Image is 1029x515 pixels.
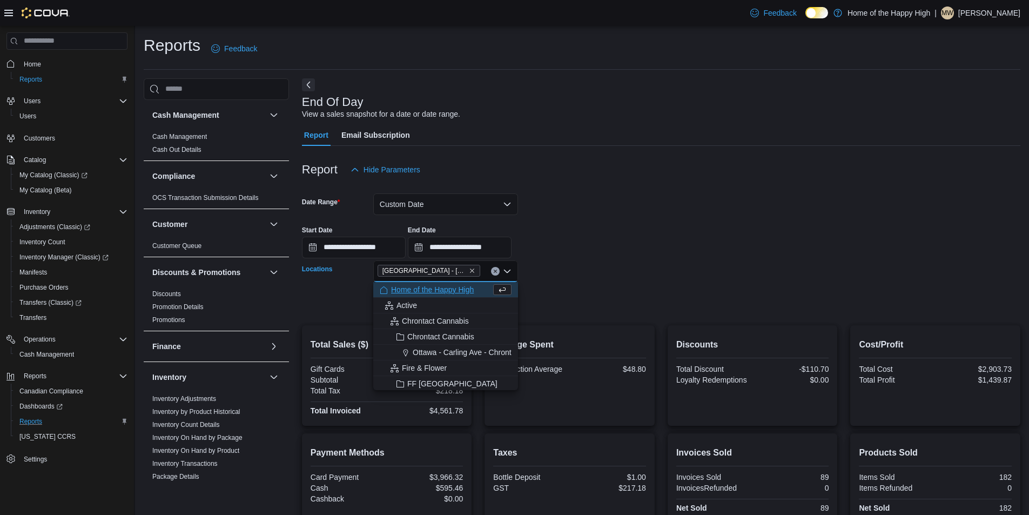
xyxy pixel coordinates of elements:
[676,484,750,492] div: InvoicesRefunded
[24,208,50,216] span: Inventory
[302,78,315,91] button: Next
[859,484,933,492] div: Items Refunded
[152,459,218,468] span: Inventory Transactions
[15,236,127,249] span: Inventory Count
[859,473,933,481] div: Items Sold
[676,338,829,351] h2: Discounts
[152,394,216,403] span: Inventory Adjustments
[493,484,567,492] div: GST
[152,219,187,230] h3: Customer
[859,446,1012,459] h2: Products Sold
[152,372,265,383] button: Inventory
[311,406,361,415] strong: Total Invoiced
[11,109,132,124] button: Users
[302,198,340,206] label: Date Range
[24,372,46,380] span: Reports
[11,295,132,310] a: Transfers (Classic)
[15,184,127,197] span: My Catalog (Beta)
[2,369,132,384] button: Reports
[152,303,204,311] span: Promotion Details
[15,311,51,324] a: Transfers
[572,473,646,481] div: $1.00
[676,504,707,512] strong: Net Sold
[2,56,132,72] button: Home
[763,8,796,18] span: Feedback
[15,400,127,413] span: Dashboards
[407,378,497,389] span: FF [GEOGRAPHIC_DATA]
[11,310,132,325] button: Transfers
[15,415,127,428] span: Reports
[19,333,60,346] button: Operations
[19,453,51,466] a: Settings
[402,363,447,373] span: Fire & Flower
[378,265,480,277] span: Sherwood Park - Wye Road - Fire & Flower
[676,446,829,459] h2: Invoices Sold
[152,290,181,298] a: Discounts
[152,242,201,250] a: Customer Queue
[15,220,127,233] span: Adjustments (Classic)
[848,6,930,19] p: Home of the Happy High
[152,473,199,480] a: Package Details
[15,251,127,264] span: Inventory Manager (Classic)
[311,484,385,492] div: Cash
[152,267,240,278] h3: Discounts & Promotions
[19,402,63,411] span: Dashboards
[144,191,289,209] div: Compliance
[19,58,45,71] a: Home
[15,296,86,309] a: Transfers (Classic)
[152,316,185,324] a: Promotions
[15,251,113,264] a: Inventory Manager (Classic)
[152,146,201,153] a: Cash Out Details
[19,112,36,121] span: Users
[346,159,425,180] button: Hide Parameters
[224,43,257,54] span: Feedback
[152,408,240,416] a: Inventory by Product Historical
[382,265,467,276] span: [GEOGRAPHIC_DATA] - [GEOGRAPHIC_DATA] - Fire & Flower
[391,284,474,295] span: Home of the Happy High
[152,110,219,121] h3: Cash Management
[152,194,259,202] a: OCS Transaction Submission Details
[493,473,567,481] div: Bottle Deposit
[267,266,280,279] button: Discounts & Promotions
[407,331,474,342] span: Chrontact Cannabis
[572,365,646,373] div: $48.80
[755,365,829,373] div: -$110.70
[15,430,80,443] a: [US_STATE] CCRS
[413,347,555,358] span: Ottawa - Carling Ave - Chrontact Cannabis
[311,338,463,351] h2: Total Sales ($)
[24,335,56,344] span: Operations
[152,171,195,182] h3: Compliance
[19,238,65,246] span: Inventory Count
[11,399,132,414] a: Dashboards
[152,447,239,454] a: Inventory On Hand by Product
[19,223,90,231] span: Adjustments (Classic)
[341,124,410,146] span: Email Subscription
[2,130,132,146] button: Customers
[15,73,46,86] a: Reports
[934,6,937,19] p: |
[503,267,512,276] button: Close list of options
[11,384,132,399] button: Canadian Compliance
[19,205,127,218] span: Inventory
[676,365,750,373] div: Total Discount
[19,370,127,383] span: Reports
[19,131,127,145] span: Customers
[15,110,127,123] span: Users
[144,130,289,160] div: Cash Management
[19,370,51,383] button: Reports
[24,455,47,464] span: Settings
[469,267,475,274] button: Remove Sherwood Park - Wye Road - Fire & Flower from selection in this group
[938,484,1012,492] div: 0
[938,473,1012,481] div: 182
[11,72,132,87] button: Reports
[267,109,280,122] button: Cash Management
[364,164,420,175] span: Hide Parameters
[755,484,829,492] div: 0
[311,386,385,395] div: Total Tax
[15,415,46,428] a: Reports
[746,2,801,24] a: Feedback
[302,226,333,235] label: Start Date
[11,280,132,295] button: Purchase Orders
